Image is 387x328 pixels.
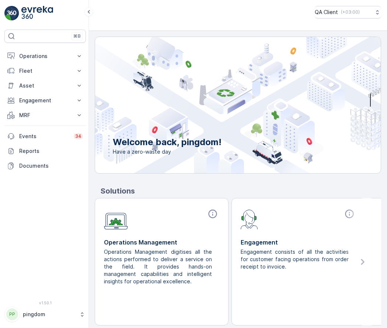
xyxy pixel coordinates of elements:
div: PP [6,308,18,320]
p: Solutions [101,185,381,197]
p: ⌘B [73,33,81,39]
p: Operations Management digitises all the actions performed to deliver a service on the field. It p... [104,248,213,285]
img: module-icon [104,209,128,230]
p: Engagement [19,97,71,104]
p: MRF [19,112,71,119]
button: PPpingdom [4,307,86,322]
p: Operations [19,52,71,60]
img: module-icon [241,209,258,229]
span: v 1.50.1 [4,301,86,305]
p: Operations Management [104,238,219,247]
p: Events [19,133,69,140]
p: Documents [19,162,83,170]
button: Operations [4,49,86,64]
button: Asset [4,78,86,93]
a: Documents [4,158,86,173]
p: ( +03:00 ) [341,9,360,15]
p: pingdom [23,311,76,318]
span: Have a zero-waste day [113,148,222,156]
a: Events34 [4,129,86,144]
button: Fleet [4,64,86,78]
button: QA Client(+03:00) [315,6,381,18]
p: QA Client [315,8,338,16]
p: 34 [75,133,81,139]
img: city illustration [62,37,381,173]
p: Welcome back, pingdom! [113,136,222,148]
img: logo [4,6,19,21]
button: MRF [4,108,86,123]
p: Engagement consists of all the activities for customer facing operations from order receipt to in... [241,248,350,270]
a: Reports [4,144,86,158]
p: Fleet [19,67,71,75]
img: logo_light-DOdMpM7g.png [21,6,53,21]
button: Engagement [4,93,86,108]
p: Engagement [241,238,356,247]
p: Reports [19,147,83,155]
p: Asset [19,82,71,89]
